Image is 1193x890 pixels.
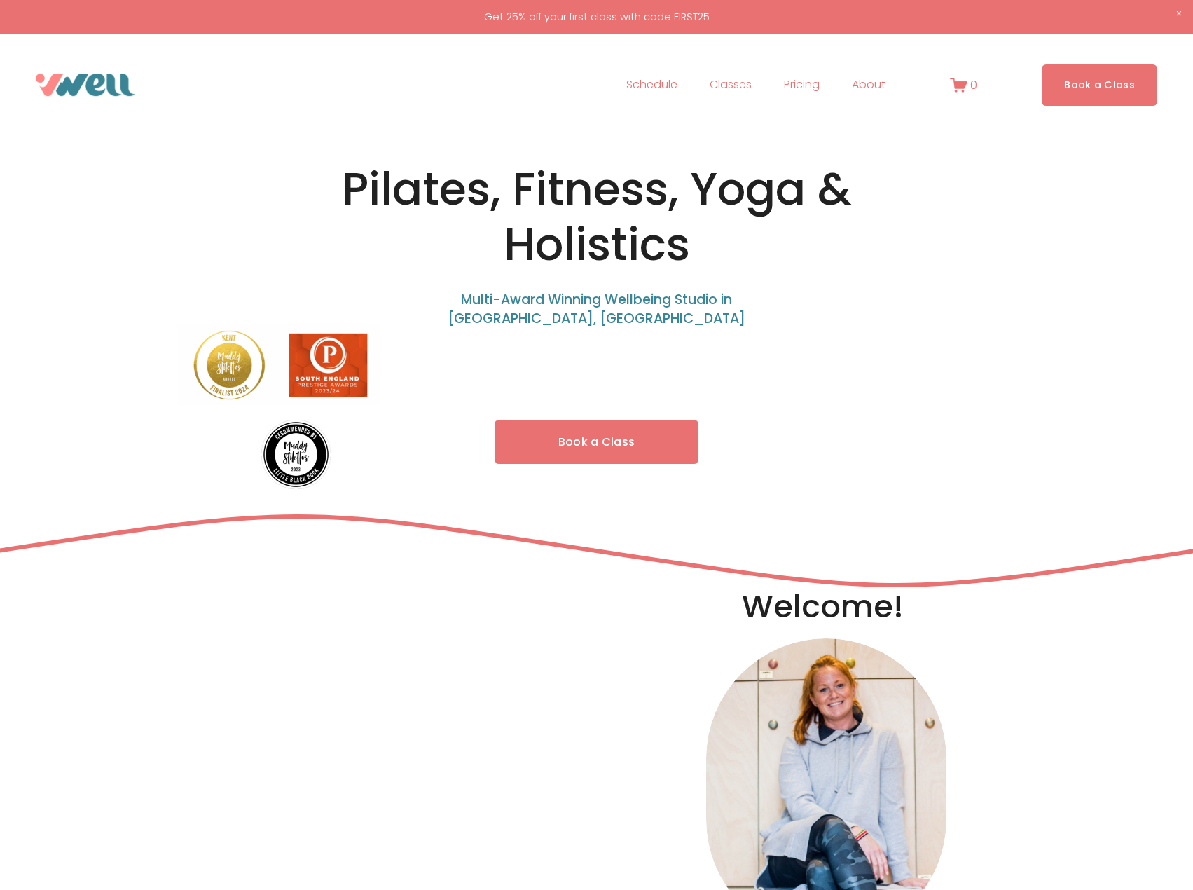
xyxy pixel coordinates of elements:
[852,75,885,95] span: About
[784,74,820,96] a: Pricing
[495,420,699,464] a: Book a Class
[626,74,677,96] a: Schedule
[448,290,745,328] span: Multi-Award Winning Wellbeing Studio in [GEOGRAPHIC_DATA], [GEOGRAPHIC_DATA]
[950,76,978,94] a: 0 items in cart
[742,587,911,627] h2: Welcome!
[710,74,752,96] a: folder dropdown
[36,74,135,96] img: VWell
[1042,64,1157,106] a: Book a Class
[852,74,885,96] a: folder dropdown
[710,75,752,95] span: Classes
[970,77,977,93] span: 0
[282,162,911,273] h1: Pilates, Fitness, Yoga & Holistics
